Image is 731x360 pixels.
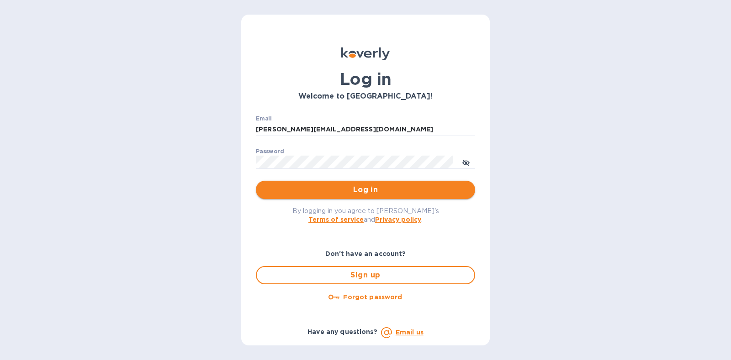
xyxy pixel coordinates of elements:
label: Email [256,116,272,121]
label: Password [256,149,284,154]
span: By logging in you agree to [PERSON_NAME]'s and . [292,207,439,223]
b: Don't have an account? [325,250,406,257]
h1: Log in [256,69,475,89]
button: Log in [256,181,475,199]
span: Log in [263,184,468,195]
button: toggle password visibility [457,153,475,171]
img: Koverly [341,47,390,60]
span: Sign up [264,270,467,281]
b: Have any questions? [307,328,377,335]
a: Privacy policy [375,216,421,223]
button: Sign up [256,266,475,284]
input: Enter email address [256,123,475,136]
a: Terms of service [308,216,364,223]
a: Email us [396,329,424,336]
h3: Welcome to [GEOGRAPHIC_DATA]! [256,92,475,101]
u: Forgot password [343,293,402,301]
